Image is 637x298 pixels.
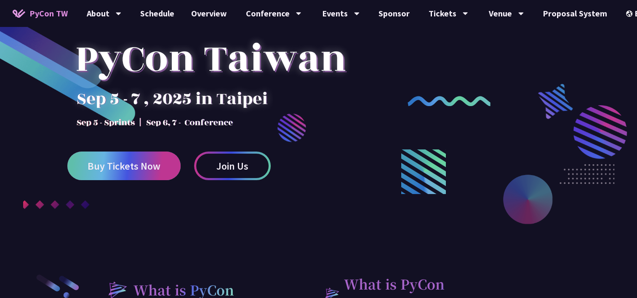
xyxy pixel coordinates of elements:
span: PyCon TW [29,7,68,20]
a: Buy Tickets Now [67,152,181,180]
img: Home icon of PyCon TW 2025 [13,9,25,18]
a: PyCon TW [4,3,76,24]
img: Locale Icon [626,11,634,17]
span: Buy Tickets Now [88,161,160,171]
span: Join Us [216,161,248,171]
img: curly-2.e802c9f.png [408,96,490,106]
a: Join Us [194,152,271,180]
